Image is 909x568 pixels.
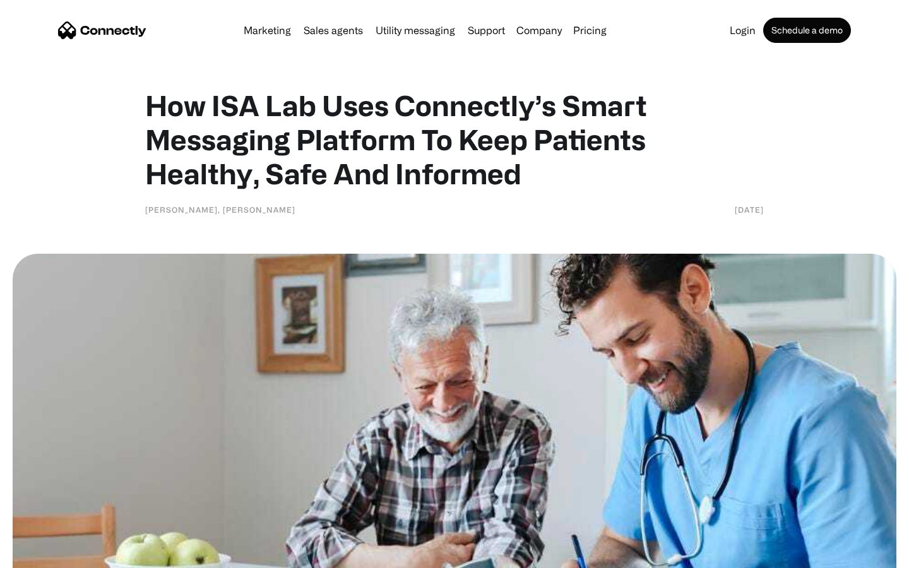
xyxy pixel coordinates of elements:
[25,546,76,564] ul: Language list
[725,25,761,35] a: Login
[239,25,296,35] a: Marketing
[13,546,76,564] aside: Language selected: English
[735,203,764,216] div: [DATE]
[763,18,851,43] a: Schedule a demo
[299,25,368,35] a: Sales agents
[371,25,460,35] a: Utility messaging
[145,203,295,216] div: [PERSON_NAME], [PERSON_NAME]
[568,25,612,35] a: Pricing
[145,88,764,191] h1: How ISA Lab Uses Connectly’s Smart Messaging Platform To Keep Patients Healthy, Safe And Informed
[516,21,562,39] div: Company
[463,25,510,35] a: Support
